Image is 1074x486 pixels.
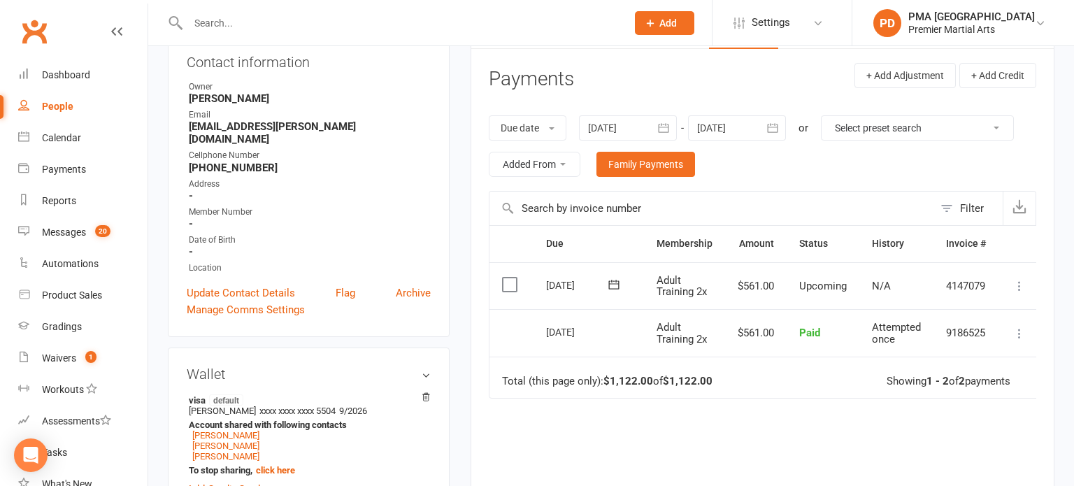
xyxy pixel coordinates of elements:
[502,376,713,387] div: Total (this page only): of
[18,437,148,469] a: Tasks
[189,245,431,258] strong: -
[644,226,725,262] th: Membership
[596,152,695,177] a: Family Payments
[189,92,431,105] strong: [PERSON_NAME]
[959,375,965,387] strong: 2
[189,262,431,275] div: Location
[187,301,305,318] a: Manage Comms Settings
[960,200,984,217] div: Filter
[657,274,707,299] span: Adult Training 2x
[657,321,707,345] span: Adult Training 2x
[725,262,787,310] td: $561.00
[18,248,148,280] a: Automations
[787,226,859,262] th: Status
[189,162,431,174] strong: [PHONE_NUMBER]
[42,321,82,332] div: Gradings
[42,447,67,458] div: Tasks
[859,226,933,262] th: History
[259,406,336,416] span: xxxx xxxx xxxx 5504
[189,394,424,406] strong: visa
[189,149,431,162] div: Cellphone Number
[189,420,424,430] strong: Account shared with following contacts
[189,108,431,122] div: Email
[85,351,96,363] span: 1
[534,226,644,262] th: Due
[18,217,148,248] a: Messages 20
[189,465,424,476] strong: To stop sharing,
[14,438,48,472] div: Open Intercom Messenger
[489,69,574,90] h3: Payments
[189,217,431,230] strong: -
[42,384,84,395] div: Workouts
[187,392,431,478] li: [PERSON_NAME]
[189,178,431,191] div: Address
[872,280,891,292] span: N/A
[209,394,243,406] span: default
[933,226,998,262] th: Invoice #
[42,352,76,364] div: Waivers
[189,80,431,94] div: Owner
[546,321,610,343] div: [DATE]
[42,195,76,206] div: Reports
[489,115,566,141] button: Due date
[635,11,694,35] button: Add
[933,262,998,310] td: 4147079
[189,190,431,202] strong: -
[959,63,1036,88] button: + Add Credit
[187,49,431,70] h3: Contact information
[926,375,949,387] strong: 1 - 2
[489,192,933,225] input: Search by invoice number
[42,164,86,175] div: Payments
[933,192,1003,225] button: Filter
[18,280,148,311] a: Product Sales
[192,430,259,441] a: [PERSON_NAME]
[336,285,355,301] a: Flag
[725,309,787,357] td: $561.00
[18,311,148,343] a: Gradings
[752,7,790,38] span: Settings
[873,9,901,37] div: PD
[187,366,431,382] h3: Wallet
[396,285,431,301] a: Archive
[908,10,1035,23] div: PMA [GEOGRAPHIC_DATA]
[603,375,653,387] strong: $1,122.00
[18,343,148,374] a: Waivers 1
[546,274,610,296] div: [DATE]
[18,406,148,437] a: Assessments
[256,465,295,476] a: click here
[42,227,86,238] div: Messages
[187,285,295,301] a: Update Contact Details
[854,63,956,88] button: + Add Adjustment
[933,309,998,357] td: 9186525
[18,91,148,122] a: People
[42,69,90,80] div: Dashboard
[18,374,148,406] a: Workouts
[17,14,52,49] a: Clubworx
[18,59,148,91] a: Dashboard
[872,321,921,345] span: Attempted once
[189,234,431,247] div: Date of Birth
[192,451,259,462] a: [PERSON_NAME]
[799,280,847,292] span: Upcoming
[42,101,73,112] div: People
[42,132,81,143] div: Calendar
[799,327,820,339] span: Paid
[189,206,431,219] div: Member Number
[42,258,99,269] div: Automations
[18,154,148,185] a: Payments
[18,122,148,154] a: Calendar
[887,376,1010,387] div: Showing of payments
[908,23,1035,36] div: Premier Martial Arts
[18,185,148,217] a: Reports
[189,120,431,145] strong: [EMAIL_ADDRESS][PERSON_NAME][DOMAIN_NAME]
[799,120,808,136] div: or
[489,152,580,177] button: Added From
[725,226,787,262] th: Amount
[192,441,259,451] a: [PERSON_NAME]
[184,13,617,33] input: Search...
[659,17,677,29] span: Add
[95,225,110,237] span: 20
[339,406,367,416] span: 9/2026
[42,415,111,427] div: Assessments
[663,375,713,387] strong: $1,122.00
